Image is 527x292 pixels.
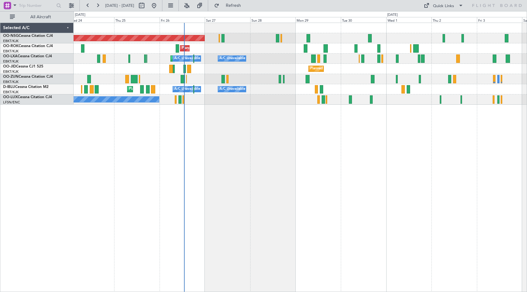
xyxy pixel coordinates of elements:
[3,90,19,94] a: EBKT/KJK
[205,17,250,23] div: Sat 27
[295,17,341,23] div: Mon 29
[105,3,134,8] span: [DATE] - [DATE]
[386,17,432,23] div: Wed 1
[3,54,18,58] span: OO-LXA
[3,65,43,68] a: OO-JIDCessna CJ1 525
[421,1,466,11] button: Quick Links
[3,39,19,43] a: EBKT/KJK
[310,64,382,73] div: Planned Maint Kortrijk-[GEOGRAPHIC_DATA]
[3,85,49,89] a: D-IBLUCessna Citation M2
[220,85,318,94] div: A/C Unavailable [GEOGRAPHIC_DATA]-[GEOGRAPHIC_DATA]
[174,85,289,94] div: A/C Unavailable [GEOGRAPHIC_DATA] ([GEOGRAPHIC_DATA] National)
[75,12,85,18] div: [DATE]
[3,80,19,84] a: EBKT/KJK
[3,44,19,48] span: OO-ROK
[341,17,386,23] div: Tue 30
[7,12,67,22] button: All Aircraft
[19,1,54,10] input: Trip Number
[3,95,18,99] span: OO-LUX
[431,17,477,23] div: Thu 2
[69,17,114,23] div: Wed 24
[3,85,15,89] span: D-IBLU
[250,17,296,23] div: Sun 28
[182,44,254,53] div: Planned Maint Kortrijk-[GEOGRAPHIC_DATA]
[3,49,19,54] a: EBKT/KJK
[220,54,245,63] div: A/C Unavailable
[3,34,19,38] span: OO-NSG
[3,59,19,64] a: EBKT/KJK
[387,12,398,18] div: [DATE]
[160,17,205,23] div: Fri 26
[3,69,19,74] a: EBKT/KJK
[129,85,198,94] div: Planned Maint Nice ([GEOGRAPHIC_DATA])
[3,34,53,38] a: OO-NSGCessna Citation CJ4
[477,17,522,23] div: Fri 3
[3,75,19,79] span: OO-ZUN
[221,3,246,8] span: Refresh
[16,15,65,19] span: All Aircraft
[3,54,52,58] a: OO-LXACessna Citation CJ4
[3,75,53,79] a: OO-ZUNCessna Citation CJ4
[3,65,16,68] span: OO-JID
[3,44,53,48] a: OO-ROKCessna Citation CJ4
[114,17,160,23] div: Thu 25
[211,1,248,11] button: Refresh
[3,95,52,99] a: OO-LUXCessna Citation CJ4
[174,54,289,63] div: A/C Unavailable [GEOGRAPHIC_DATA] ([GEOGRAPHIC_DATA] National)
[3,100,20,105] a: LFSN/ENC
[433,3,454,9] div: Quick Links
